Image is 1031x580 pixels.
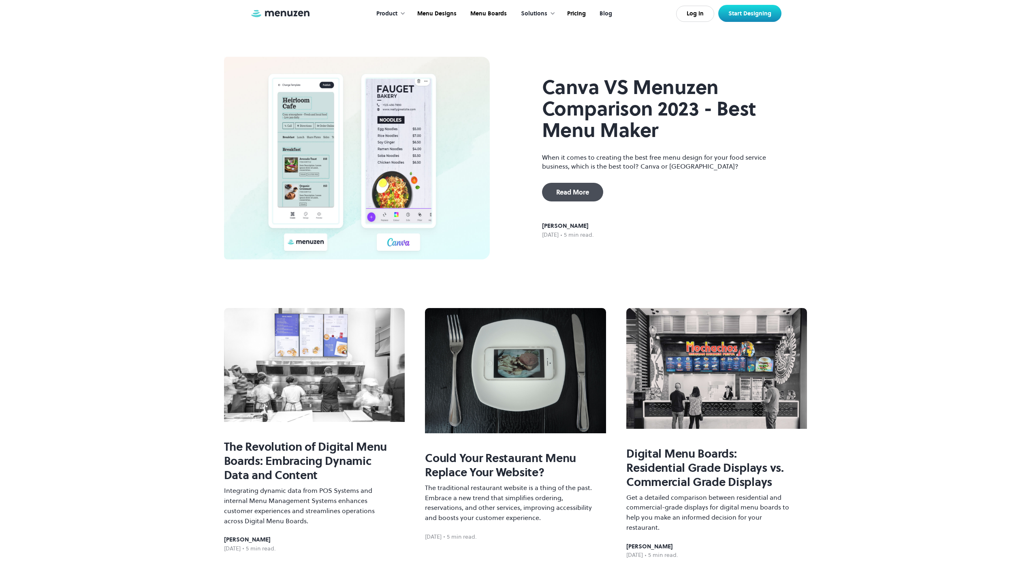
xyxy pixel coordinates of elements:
div: 5 min read. [447,533,477,541]
div: Solutions [521,9,547,18]
div: Solutions [513,1,559,26]
a: Blog [592,1,618,26]
div: [DATE] [626,551,643,560]
div: [DATE] [425,533,442,541]
a: Log In [676,6,714,22]
h2: The Revolution of Digital Menu Boards: Embracing Dynamic Data and Content [224,440,393,482]
p: Integrating dynamic data from POS Systems and internal Menu Management Systems enhances customer ... [224,486,393,526]
a: Read More [542,183,603,201]
div: [DATE] [542,231,559,240]
div: 5 min read. [648,551,678,560]
div: [PERSON_NAME] [626,542,678,551]
p: When it comes to creating the best free menu design for your food service business, which is the ... [542,153,781,171]
div: 5 min read. [564,231,594,240]
div: Product [376,9,397,18]
div: Read More [556,189,589,195]
h2: Digital Menu Boards: Residential Grade Displays vs. Commercial Grade Displays [626,447,795,489]
a: Could Your Restaurant Menu Replace Your Website?The traditional restaurant website is a thing of ... [425,308,606,560]
h1: Canva VS Menuzen Comparison 2023 - Best Menu Maker [542,77,781,141]
div: 5 min read. [246,544,276,553]
p: The traditional restaurant website is a thing of the past. Embrace a new trend that simplifies or... [425,483,593,523]
div: Product [368,1,410,26]
a: The Revolution of Digital Menu Boards: Embracing Dynamic Data and ContentIntegrating dynamic data... [224,308,405,560]
div: [DATE] [224,544,241,553]
div: [PERSON_NAME] [542,222,594,231]
a: Digital Menu Boards: Residential Grade Displays vs. Commercial Grade DisplaysGet a detailed compa... [626,308,807,560]
a: Menu Boards [463,1,513,26]
h2: Could Your Restaurant Menu Replace Your Website? [425,451,593,479]
div: [PERSON_NAME] [224,535,276,544]
a: Start Designing [718,5,781,22]
a: Pricing [559,1,592,26]
p: Get a detailed comparison between residential and commercial-grade displays for digital menu boar... [626,492,795,533]
a: Menu Designs [410,1,463,26]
